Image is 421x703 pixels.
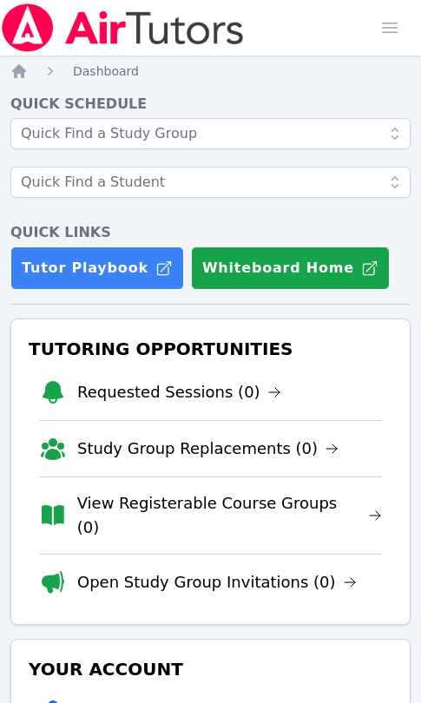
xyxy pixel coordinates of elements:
a: Open Study Group Invitations (0) [77,570,357,595]
h4: Quick Schedule [10,94,411,115]
nav: Breadcrumb [10,62,411,80]
span: Dashboard [73,64,139,78]
h3: Tutoring Opportunities [25,333,396,365]
input: Quick Find a Student [10,167,411,198]
button: Whiteboard Home [191,246,390,290]
a: Requested Sessions (0) [77,380,281,404]
input: Quick Find a Study Group [10,118,411,149]
a: Study Group Replacements (0) [77,437,339,461]
a: Tutor Playbook [10,246,184,290]
a: View Registerable Course Groups (0) [77,491,382,540]
h3: Your Account [25,654,396,685]
h4: Quick Links [10,222,411,243]
a: Dashboard [73,62,139,80]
